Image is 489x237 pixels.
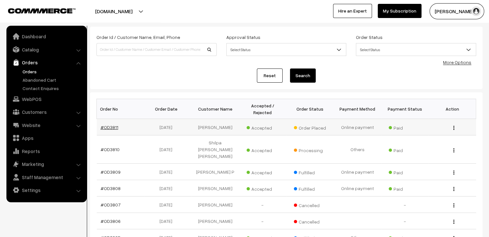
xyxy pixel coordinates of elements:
[8,158,85,170] a: Marketing
[8,184,85,196] a: Settings
[8,106,85,118] a: Customers
[101,147,120,152] a: #OD3810
[334,135,381,164] td: Others
[381,99,429,119] th: Payment Status
[21,85,85,92] a: Contact Enquires
[144,213,192,229] td: [DATE]
[8,171,85,183] a: Staff Management
[389,123,421,131] span: Paid
[453,187,454,191] img: Menu
[453,148,454,152] img: Menu
[356,44,476,55] span: Select Status
[226,34,260,41] label: Approval Status
[356,34,383,41] label: Order Status
[453,126,454,130] img: Menu
[97,99,144,119] th: Order No
[144,135,192,164] td: [DATE]
[21,68,85,75] a: Orders
[21,77,85,83] a: Abandoned Cart
[192,119,239,135] td: [PERSON_NAME]
[8,119,85,131] a: Website
[294,123,326,131] span: Order Placed
[8,57,85,68] a: Orders
[144,99,192,119] th: Order Date
[73,3,155,19] button: [DOMAIN_NAME]
[101,218,121,224] a: #OD3806
[294,184,326,192] span: Fulfilled
[192,196,239,213] td: [PERSON_NAME]
[247,145,279,154] span: Accepted
[290,68,316,83] button: Search
[8,31,85,42] a: Dashboard
[389,184,421,192] span: Paid
[226,43,347,56] span: Select Status
[294,200,326,209] span: Cancelled
[334,119,381,135] td: Online payment
[294,145,326,154] span: Processing
[381,213,429,229] td: -
[453,170,454,175] img: Menu
[389,145,421,154] span: Paid
[239,196,286,213] td: -
[227,44,346,55] span: Select Status
[334,99,381,119] th: Payment Method
[453,220,454,224] img: Menu
[239,213,286,229] td: -
[257,68,283,83] a: Reset
[8,145,85,157] a: Reports
[389,168,421,176] span: Paid
[8,93,85,105] a: WebPOS
[430,3,484,19] button: [PERSON_NAME] C
[101,186,121,191] a: #OD3808
[381,196,429,213] td: -
[471,6,481,16] img: user
[144,164,192,180] td: [DATE]
[101,169,121,175] a: #OD3809
[192,135,239,164] td: Shilpa [PERSON_NAME] [PERSON_NAME]
[192,213,239,229] td: [PERSON_NAME]
[192,99,239,119] th: Customer Name
[192,180,239,196] td: [PERSON_NAME]
[333,4,372,18] a: Hire an Expert
[247,168,279,176] span: Accepted
[453,203,454,207] img: Menu
[239,99,286,119] th: Accepted / Rejected
[356,43,476,56] span: Select Status
[192,164,239,180] td: [PERSON_NAME] P
[96,43,217,56] input: Order Id / Customer Name / Customer Email / Customer Phone
[334,164,381,180] td: Online payment
[8,6,64,14] a: COMMMERCE
[429,99,476,119] th: Action
[294,168,326,176] span: Fulfilled
[101,124,118,130] a: #OD3811
[96,34,180,41] label: Order Id / Customer Name, Email, Phone
[8,132,85,144] a: Apps
[334,180,381,196] td: Online payment
[294,217,326,225] span: Cancelled
[378,4,421,18] a: My Subscription
[8,44,85,55] a: Catalog
[8,8,76,13] img: COMMMERCE
[286,99,334,119] th: Order Status
[247,184,279,192] span: Accepted
[144,196,192,213] td: [DATE]
[247,123,279,131] span: Accepted
[443,59,471,65] a: More Options
[101,202,121,207] a: #OD3807
[144,119,192,135] td: [DATE]
[144,180,192,196] td: [DATE]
